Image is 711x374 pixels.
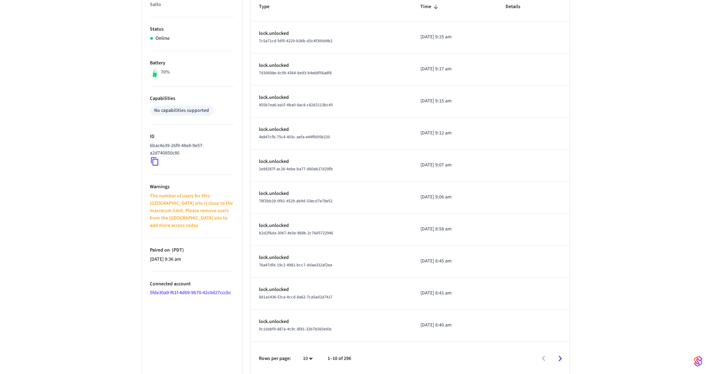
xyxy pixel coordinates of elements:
span: 4e847cfb-75c4-403c-aefa-e44ffd05b220 [259,134,330,140]
span: 76a47dfe-19c2-4981-bcc7-ddae332af2ea [259,262,332,268]
p: [DATE] 8:45 am [420,258,489,265]
p: Connected account [150,280,234,288]
p: lock.unlocked [259,286,404,293]
span: Time [420,1,440,12]
span: Details [506,1,529,12]
img: SeamLogoGradient.69752ec5.svg [694,356,703,367]
span: 78f2bb29-0f61-4529-ab4d-53ecd7e78e52 [259,198,333,204]
span: 8d1a1436-f2ca-4ccd-8a62-7ca5ad2a7417 [259,294,333,300]
p: [DATE] 9:12 am [420,129,489,137]
p: lock.unlocked [259,126,404,133]
p: Online [156,35,170,42]
p: lock.unlocked [259,222,404,229]
p: 6bac4e39-26f9-48e8-9e57-a2d740850c86 [150,142,231,157]
a: 5fde30a9-f61f-4d69-9b70-42c0d27cccbc [150,289,231,296]
p: Capabilities [150,95,234,102]
p: [DATE] 9:36 am [150,256,234,263]
span: Type [259,1,279,12]
p: Rows per page: [259,355,291,362]
span: 7d30698e-6c99-4364-be93-b4e68f56a8f6 [259,70,332,76]
p: Paired on [150,247,234,254]
span: b2d2f6da-3067-4e3e-968b-2c76d5722946 [259,230,334,236]
p: lock.unlocked [259,190,404,197]
span: 7c5a71cd-fdf0-4229-b36b-d5c4f300d4b2 [259,38,333,44]
p: [DATE] 8:58 am [420,226,489,233]
p: lock.unlocked [259,94,404,101]
p: Status [150,26,234,33]
p: 70% [161,69,170,76]
p: [DATE] 8:41 am [420,290,489,297]
p: [DATE] 9:06 am [420,194,489,201]
p: [DATE] 9:17 am [420,65,489,73]
p: lock.unlocked [259,30,404,37]
p: [DATE] 9:15 am [420,97,489,105]
span: 0c1dabf9-887a-4c9c-8f81-32b7b565e93c [259,326,332,332]
span: ( PDT ) [170,247,184,254]
p: lock.unlocked [259,62,404,69]
p: lock.unlocked [259,254,404,261]
p: lock.unlocked [259,318,404,325]
p: Salto [150,1,234,8]
span: 1e99287f-ac28-4ebe-ba77-d60ab27d29fb [259,166,333,172]
span: 455b7ea6-ea1f-4ba0-8ac8-c82d2113bc45 [259,102,333,108]
p: ID [150,133,234,140]
p: The number of users for this [GEOGRAPHIC_DATA] site is close to the maximum limit. Please remove ... [150,192,234,229]
p: [DATE] 8:40 am [420,322,489,329]
div: No capabilities supported [154,107,209,114]
button: Go to next page [552,350,569,367]
p: lock.unlocked [259,158,404,165]
p: Battery [150,59,234,67]
p: [DATE] 9:07 am [420,161,489,169]
p: Warnings [150,183,234,191]
p: [DATE] 9:25 am [420,33,489,41]
div: 10 [300,354,317,364]
p: 1–10 of 296 [328,355,351,362]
